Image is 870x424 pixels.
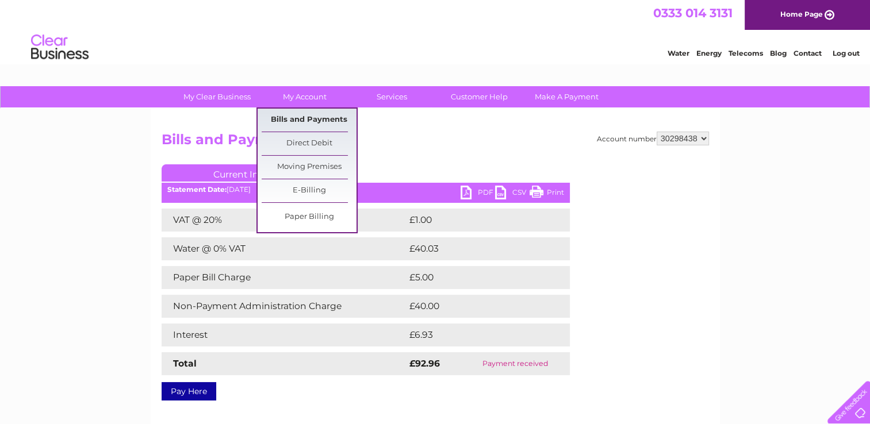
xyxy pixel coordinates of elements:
[407,295,547,318] td: £40.00
[597,132,709,145] div: Account number
[407,323,543,346] td: £6.93
[668,49,689,57] a: Water
[407,266,543,289] td: £5.00
[407,209,542,232] td: £1.00
[409,358,440,369] strong: £92.96
[530,186,564,202] a: Print
[407,237,547,260] td: £40.03
[794,49,822,57] a: Contact
[344,86,439,107] a: Services
[162,266,407,289] td: Paper Bill Charge
[162,323,407,346] td: Interest
[729,49,763,57] a: Telecoms
[519,86,614,107] a: Make A Payment
[162,164,334,182] a: Current Invoice
[30,30,89,65] img: logo.png
[262,156,357,179] a: Moving Premises
[162,186,570,194] div: [DATE]
[262,132,357,155] a: Direct Debit
[770,49,787,57] a: Blog
[167,185,227,194] b: Statement Date:
[170,86,265,107] a: My Clear Business
[495,186,530,202] a: CSV
[162,132,709,153] h2: Bills and Payments
[461,352,569,375] td: Payment received
[262,109,357,132] a: Bills and Payments
[696,49,722,57] a: Energy
[432,86,527,107] a: Customer Help
[162,382,216,400] a: Pay Here
[173,358,197,369] strong: Total
[257,86,352,107] a: My Account
[262,179,357,202] a: E-Billing
[162,295,407,318] td: Non-Payment Administration Charge
[162,209,407,232] td: VAT @ 20%
[164,6,707,56] div: Clear Business is a trading name of Verastar Limited (registered in [GEOGRAPHIC_DATA] No. 3667643...
[461,186,495,202] a: PDF
[262,206,357,229] a: Paper Billing
[653,6,733,20] a: 0333 014 3131
[832,49,859,57] a: Log out
[162,237,407,260] td: Water @ 0% VAT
